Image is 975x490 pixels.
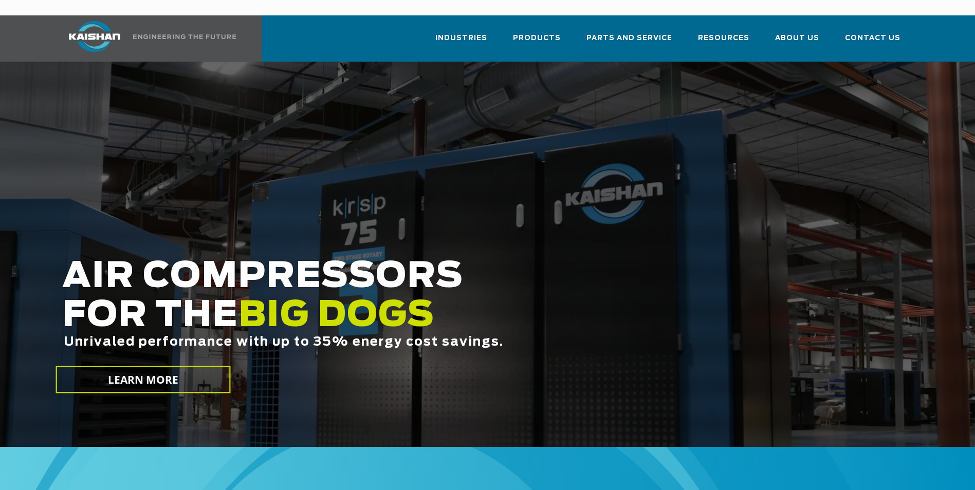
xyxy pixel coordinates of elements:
[107,372,178,387] span: LEARN MORE
[56,21,133,52] img: kaishan logo
[435,32,487,44] span: Industries
[513,32,561,44] span: Products
[698,25,749,60] a: Resources
[513,25,561,60] a: Products
[56,15,238,62] a: Kaishan USA
[56,366,230,393] a: LEARN MORE
[238,298,435,333] span: BIG DOGS
[698,32,749,44] span: Resources
[62,257,769,381] h2: AIR COMPRESSORS FOR THE
[64,336,504,348] span: Unrivaled performance with up to 35% energy cost savings.
[586,32,672,44] span: Parts and Service
[133,34,236,39] img: Engineering the future
[435,25,487,60] a: Industries
[775,25,819,60] a: About Us
[775,32,819,44] span: About Us
[586,25,672,60] a: Parts and Service
[845,25,900,60] a: Contact Us
[845,32,900,44] span: Contact Us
